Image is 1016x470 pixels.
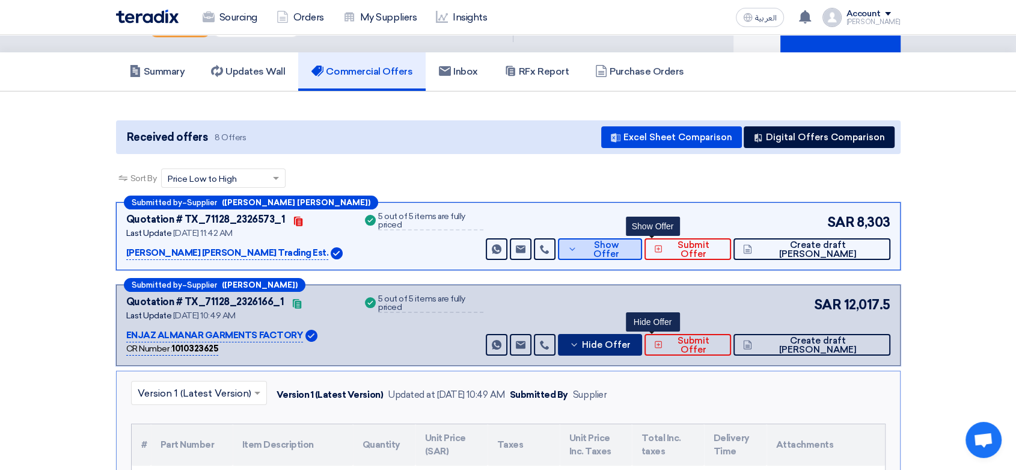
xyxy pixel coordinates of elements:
[126,228,172,238] span: Last Update
[755,14,777,22] span: العربية
[744,126,895,148] button: Digital Offers Comparison
[666,241,721,259] span: Submit Offer
[704,424,767,466] th: Delivery Time
[124,278,305,292] div: –
[857,212,890,232] span: 8,303
[558,334,641,356] button: Hide Offer
[504,66,569,78] h5: RFx Report
[187,281,217,289] span: Supplier
[305,330,317,342] img: Verified Account
[488,424,560,466] th: Taxes
[843,295,890,315] span: 12,017.5
[439,66,478,78] h5: Inbox
[814,295,842,315] span: SAR
[198,52,298,91] a: Updates Wall
[426,52,491,91] a: Inbox
[126,212,286,227] div: Quotation # TX_71128_2326573_1
[334,4,426,31] a: My Suppliers
[311,66,412,78] h5: Commercial Offers
[755,241,881,259] span: Create draft [PERSON_NAME]
[172,344,218,354] b: 1010323625
[378,295,483,313] div: 5 out of 5 items are fully priced
[267,4,334,31] a: Orders
[601,126,742,148] button: Excel Sheet Comparison
[127,129,208,146] span: Received offers
[415,424,488,466] th: Unit Price (SAR)
[187,199,217,206] span: Supplier
[126,329,304,343] p: ENJAZ ALMANAR GARMENTS FACTORY
[132,424,151,466] th: #
[388,388,505,402] div: Updated at [DATE] 10:49 AM
[130,172,157,185] span: Sort By
[580,241,632,259] span: Show Offer
[222,281,298,289] b: ([PERSON_NAME])
[173,311,236,321] span: [DATE] 10:49 AM
[626,217,680,236] div: Show Offer
[966,422,1002,458] a: Open chat
[116,10,179,23] img: Teradix logo
[378,212,483,230] div: 5 out of 5 items are fully priced
[126,342,219,356] div: CR Number :
[353,424,415,466] th: Quantity
[632,424,704,466] th: Total Inc. taxes
[644,238,731,260] button: Submit Offer
[491,52,582,91] a: RFx Report
[126,295,284,309] div: Quotation # TX_71128_2326166_1
[582,52,697,91] a: Purchase Orders
[582,341,631,350] span: Hide Offer
[215,132,246,143] span: 8 Offers
[767,424,885,466] th: Attachments
[222,199,370,206] b: ([PERSON_NAME] [PERSON_NAME])
[211,66,285,78] h5: Updates Wall
[827,212,854,232] span: SAR
[126,246,329,261] p: [PERSON_NAME] [PERSON_NAME] Trading Est.
[331,247,343,259] img: Verified Account
[560,424,632,466] th: Unit Price Inc. Taxes
[733,334,890,356] button: Create draft [PERSON_NAME]
[126,311,172,321] span: Last Update
[151,424,233,466] th: Part Number
[193,4,267,31] a: Sourcing
[233,424,353,466] th: Item Description
[644,334,731,356] button: Submit Offer
[736,8,784,27] button: العربية
[846,9,881,19] div: Account
[132,281,182,289] span: Submitted by
[595,66,684,78] h5: Purchase Orders
[124,196,378,209] div: –
[298,52,426,91] a: Commercial Offers
[168,173,237,185] span: Price Low to High
[626,312,680,332] div: Hide Offer
[173,228,233,238] span: [DATE] 11:42 AM
[426,4,497,31] a: Insights
[666,336,721,354] span: Submit Offer
[510,388,568,402] div: Submitted By
[129,66,185,78] h5: Summary
[277,388,384,402] div: Version 1 (Latest Version)
[573,388,607,402] div: Supplier
[755,336,881,354] span: Create draft [PERSON_NAME]
[116,52,198,91] a: Summary
[822,8,842,27] img: profile_test.png
[733,238,890,260] button: Create draft [PERSON_NAME]
[558,238,641,260] button: Show Offer
[846,19,901,25] div: [PERSON_NAME]
[132,199,182,206] span: Submitted by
